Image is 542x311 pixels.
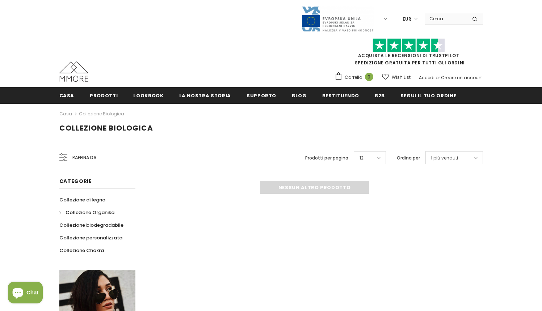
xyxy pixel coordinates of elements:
span: B2B [375,92,385,99]
a: supporto [247,87,276,103]
span: Wish List [392,74,411,81]
span: Blog [292,92,307,99]
span: Lookbook [133,92,163,99]
span: Collezione biodegradabile [59,222,123,229]
span: Categorie [59,178,92,185]
a: Acquista le recensioni di TrustPilot [358,52,459,59]
span: SPEDIZIONE GRATUITA PER TUTTI GLI ORDINI [335,42,483,66]
a: B2B [375,87,385,103]
span: 0 [365,73,373,81]
span: Collezione biologica [59,123,153,133]
a: Creare un account [441,74,483,81]
a: Wish List [382,71,411,84]
span: Casa [59,92,75,99]
a: Collezione personalizzata [59,231,122,244]
span: 12 [360,154,364,162]
span: Collezione Organika [66,209,114,216]
span: Prodotti [90,92,118,99]
a: Collezione biologica [79,111,124,117]
span: supporto [247,92,276,99]
input: Search Site [425,13,467,24]
span: EUR [403,16,411,23]
span: I più venduti [431,154,458,162]
a: Lookbook [133,87,163,103]
span: Restituendo [322,92,359,99]
a: Segui il tuo ordine [400,87,456,103]
inbox-online-store-chat: Shopify online store chat [6,282,45,305]
a: Accedi [419,74,434,81]
a: La nostra storia [179,87,231,103]
a: Collezione biodegradabile [59,219,123,231]
a: Carrello 0 [335,72,377,83]
a: Collezione Chakra [59,244,104,257]
img: Fidati di Pilot Stars [373,38,445,52]
a: Collezione di legno [59,193,105,206]
span: Collezione di legno [59,196,105,203]
span: Collezione personalizzata [59,234,122,241]
span: or [436,74,440,81]
a: Prodotti [90,87,118,103]
span: Raffina da [72,154,96,162]
span: Collezione Chakra [59,247,104,254]
span: Carrello [345,74,362,81]
a: Collezione Organika [59,206,114,219]
a: Casa [59,110,72,118]
label: Ordina per [397,154,420,162]
a: Javni Razpis [301,16,374,22]
label: Prodotti per pagina [305,154,348,162]
img: Casi MMORE [59,61,88,82]
a: Restituendo [322,87,359,103]
a: Casa [59,87,75,103]
img: Javni Razpis [301,6,374,32]
span: Segui il tuo ordine [400,92,456,99]
a: Blog [292,87,307,103]
span: La nostra storia [179,92,231,99]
